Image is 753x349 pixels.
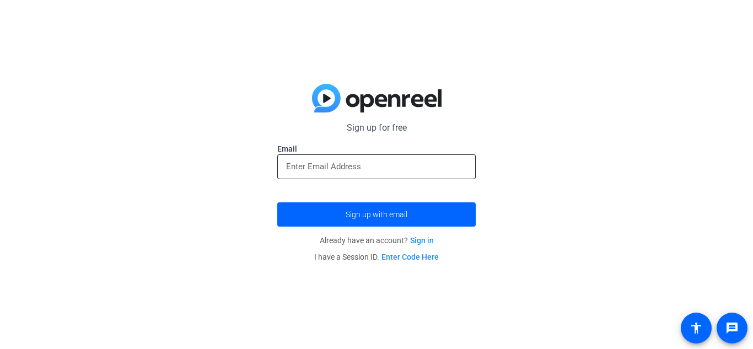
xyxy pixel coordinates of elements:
button: Sign up with email [277,202,476,227]
img: blue-gradient.svg [312,84,442,112]
label: Email [277,143,476,154]
mat-icon: message [725,321,739,335]
span: Already have an account? [320,236,434,245]
p: Sign up for free [277,121,476,135]
mat-icon: accessibility [690,321,703,335]
input: Enter Email Address [286,160,467,173]
a: Enter Code Here [381,253,439,261]
span: I have a Session ID. [314,253,439,261]
a: Sign in [410,236,434,245]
